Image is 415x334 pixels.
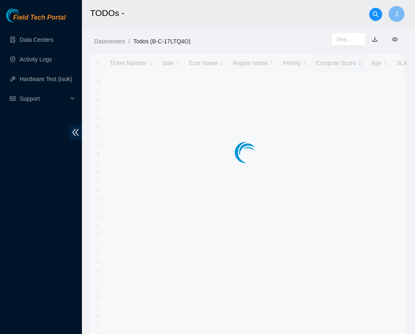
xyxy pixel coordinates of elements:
[370,11,382,18] span: search
[388,6,405,22] button: J
[20,90,68,107] span: Support
[395,9,398,19] span: J
[94,38,125,45] a: Datacenters
[128,38,130,45] span: /
[20,36,53,43] a: Data Centers
[392,36,398,42] span: eye
[366,33,384,46] button: download
[6,15,66,25] a: Akamai TechnologiesField Tech Portal
[369,8,382,21] button: search
[133,38,190,45] a: Todos (B-C-17LTQ4O)
[336,35,354,44] input: Search
[69,125,82,140] span: double-left
[6,8,41,23] img: Akamai Technologies
[20,56,52,63] a: Activity Logs
[13,14,66,22] span: Field Tech Portal
[20,76,72,82] a: Hardware Test (isok)
[10,96,16,102] span: read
